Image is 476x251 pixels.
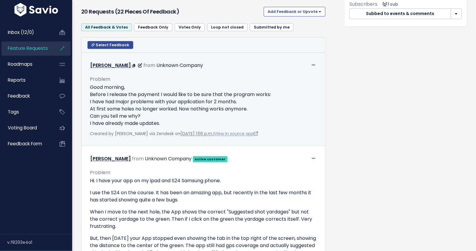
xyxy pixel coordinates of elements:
a: Reports [2,73,50,87]
span: Roadmaps [8,61,32,67]
p: When I move to the next hole, the App shows the correct "Suggested shot yardages" but not the cor... [90,208,317,230]
button: Add Feedback or Upvote [264,7,325,17]
i: Copy Email to clipboard [132,64,135,68]
a: Tags [2,105,50,119]
a: View in source app [214,131,258,137]
div: v.f8293e4a1 [7,234,72,250]
button: Subbed to events & comments [349,8,451,19]
a: Feedback [2,89,50,103]
span: Created by [PERSON_NAME] via Zendesk on | [90,131,258,137]
p: Hi. I have your app on my ipad and S24 Samsung phone. [90,177,317,184]
a: Roadmaps [2,57,50,71]
p: Good morning, Before I release the payment I would like to be sure that the program works: I have... [90,84,317,127]
strong: Active customer [195,157,226,162]
span: Problem [90,169,110,176]
span: Voting Board [8,125,37,131]
a: Voting Board [2,121,50,135]
a: Votes Only [175,23,205,31]
div: Unknown Company [156,61,203,70]
span: Feature Requests [8,45,48,51]
span: Feedback form [8,141,42,147]
span: Tags [8,109,19,115]
span: <p><strong>Subscribers</strong><br><br> - Nuno Grazina<br> </p> [380,1,398,7]
a: Submitted by me [250,23,293,31]
span: from [132,155,144,162]
span: Inbox (12/0) [8,29,34,35]
a: All Feedback & Votes [81,23,132,31]
p: I use the S24 on the course. It has been an amazing app, but recently in the last few months it h... [90,189,317,204]
a: Loop not closed [207,23,247,31]
span: Reports [8,77,26,83]
span: Select Feedback [96,42,129,47]
a: Feedback form [2,137,50,151]
span: Problem [90,76,110,83]
span: Subscribers [349,1,377,8]
img: logo-white.9d6f32f41409.svg [13,3,60,17]
a: [PERSON_NAME] [90,62,131,69]
a: [PERSON_NAME] [90,155,131,162]
h3: 20 Requests (22 pieces of Feedback) [81,8,261,16]
a: Feature Requests [2,41,50,55]
a: [DATE] 1:56 p.m. [180,131,213,137]
a: Inbox (12/0) [2,26,50,39]
button: Select Feedback [88,41,133,49]
a: Feedback Only [134,23,172,31]
span: Feedback [8,93,30,99]
span: from [143,62,155,69]
div: Unknown Company [145,155,192,163]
